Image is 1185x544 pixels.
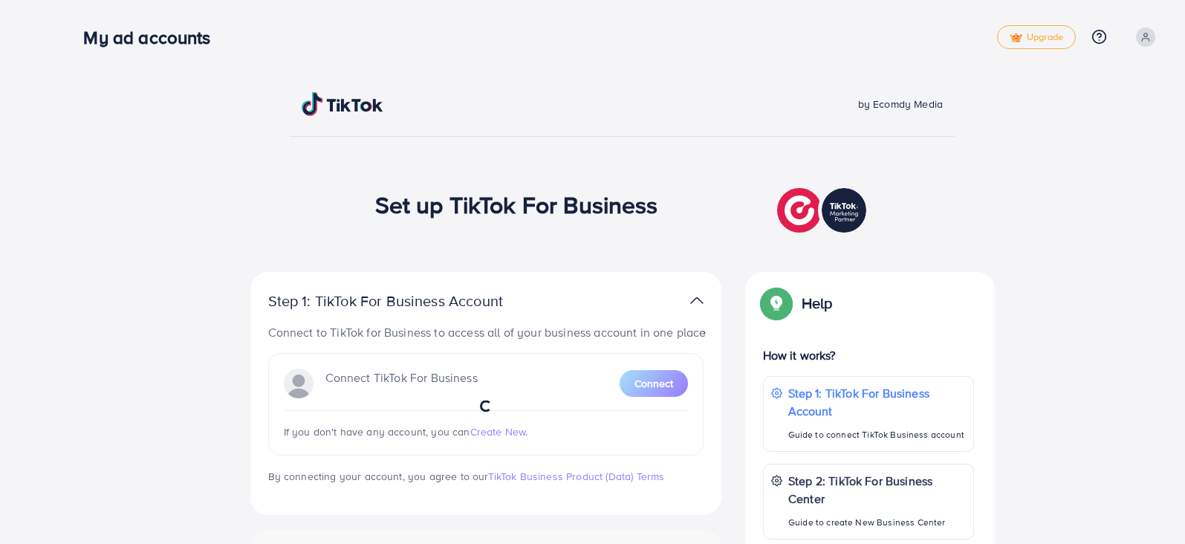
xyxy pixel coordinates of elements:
[83,27,222,48] h3: My ad accounts
[1010,32,1063,43] span: Upgrade
[788,426,966,444] p: Guide to connect TikTok Business account
[802,294,833,312] p: Help
[858,97,943,111] span: by Ecomdy Media
[997,25,1076,49] a: tickUpgrade
[375,190,658,218] h1: Set up TikTok For Business
[788,472,966,508] p: Step 2: TikTok For Business Center
[763,290,790,317] img: Popup guide
[788,384,966,420] p: Step 1: TikTok For Business Account
[763,346,974,364] p: How it works?
[268,292,551,310] p: Step 1: TikTok For Business Account
[302,92,383,116] img: TikTok
[1010,33,1022,43] img: tick
[690,290,704,311] img: TikTok partner
[777,184,870,236] img: TikTok partner
[788,514,966,531] p: Guide to create New Business Center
